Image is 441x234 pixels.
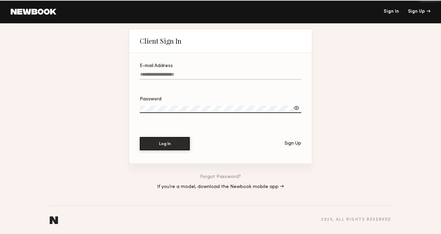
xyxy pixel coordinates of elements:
[408,9,430,14] div: Sign Up
[140,72,301,80] input: E-mail Address
[140,64,301,68] div: E-mail Address
[200,175,241,179] a: Forgot Password?
[140,106,301,113] input: Password
[321,218,391,222] div: 2025 , all rights reserved
[157,185,284,189] a: If you’re a model, download the Newbook mobile app →
[140,137,190,150] button: Log In
[285,141,301,146] div: Sign Up
[140,97,301,102] div: Password
[140,37,181,45] div: Client Sign In
[384,9,399,14] a: Sign In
